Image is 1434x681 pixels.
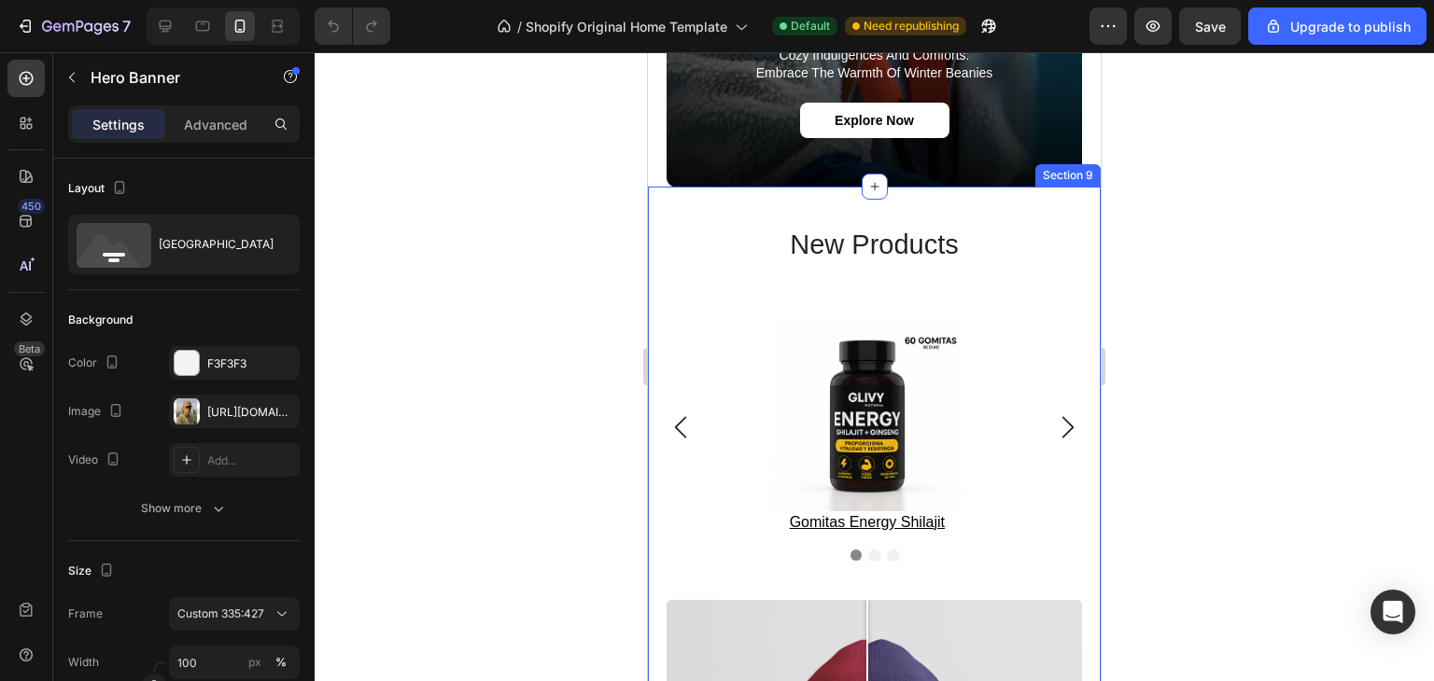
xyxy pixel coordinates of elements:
div: Add... [207,452,295,469]
a: Gomitas Energy Shilajit [56,459,383,482]
div: Beta [14,341,45,356]
div: Undo/Redo [315,7,390,45]
span: Custom 335:427 [177,605,264,622]
span: Save [1195,19,1226,35]
button: Custom 335:427 [169,597,300,631]
button: Upgrade to publish [1248,7,1427,45]
button: Carousel Back Arrow [21,364,44,386]
a: GOMITAS SLEEP [383,459,710,482]
span: / [517,17,522,36]
div: Layout [68,176,131,202]
div: 450 [18,199,45,214]
div: Background [68,312,133,328]
div: Video [68,448,124,473]
div: Upgrade to publish [1264,17,1411,36]
p: Settings [92,115,145,134]
button: Dot [203,497,214,508]
div: [URL][DOMAIN_NAME] [207,404,295,421]
span: Need republishing [864,18,959,35]
div: px [248,654,261,671]
div: Color [68,351,123,376]
div: Size [68,559,118,584]
div: F3F3F3 [207,355,295,372]
label: Frame [68,605,103,622]
span: Default [791,18,830,35]
iframe: Design area [648,52,1101,681]
h3: gomitas sleep [383,459,710,482]
div: Show more [141,499,228,518]
div: % [275,654,287,671]
button: px [270,651,292,674]
button: Dot [240,497,251,508]
p: 7 [122,15,131,37]
div: Open Intercom Messenger [1371,590,1415,634]
a: Explore Now [152,50,302,86]
button: Carousel Next Arrow [409,364,431,386]
p: Advanced [184,115,247,134]
input: px% [169,646,300,679]
div: Image [68,399,127,424]
h3: gomitas energy shilajit [56,459,383,482]
span: Shopify Original Home Template [526,17,727,36]
button: 7 [7,7,139,45]
button: % [244,651,266,674]
button: Show more [68,492,300,525]
a: Gomitas Energy Shilajit [113,269,326,459]
div: Section 9 [391,115,449,132]
label: Width [68,654,99,671]
div: [GEOGRAPHIC_DATA] [159,223,273,266]
h2: new products [19,174,434,213]
p: Explore Now [187,60,266,76]
button: Dot [221,497,232,508]
p: Hero Banner [91,66,249,89]
button: Save [1179,7,1241,45]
